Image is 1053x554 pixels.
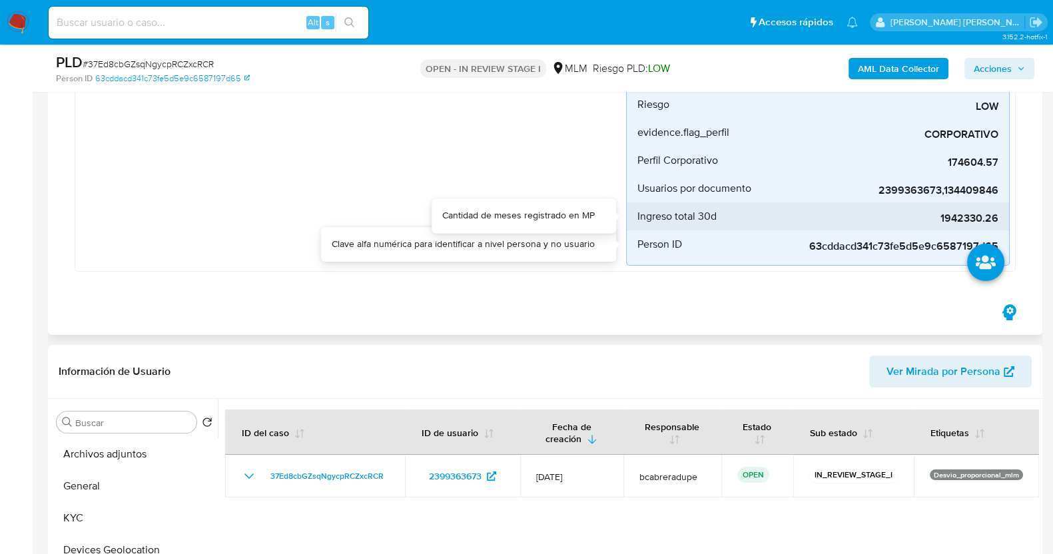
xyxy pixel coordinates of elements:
[974,58,1012,79] span: Acciones
[799,184,998,197] span: 2399363673,134409846
[1029,15,1043,29] a: Salir
[759,15,833,29] span: Accesos rápidos
[56,73,93,85] b: Person ID
[56,51,83,73] b: PLD
[799,240,998,253] span: 63cddacd341c73fe5d5e9c6587197d65
[858,58,939,79] b: AML Data Collector
[420,59,546,78] p: OPEN - IN REVIEW STAGE I
[849,58,948,79] button: AML Data Collector
[83,57,214,71] span: # 37Ed8cbGZsqNgycpRCZxcRCR
[551,61,587,76] div: MLM
[637,126,729,139] span: evidence.flag_perfil
[799,100,998,113] span: LOW
[51,438,218,470] button: Archivos adjuntos
[847,17,858,28] a: Notificaciones
[964,58,1034,79] button: Acciones
[637,238,682,251] span: Person ID
[75,417,191,429] input: Buscar
[336,13,363,32] button: search-icon
[442,209,595,222] div: Cantidad de meses registrado en MP
[1002,31,1046,42] span: 3.152.2-hotfix-1
[49,14,368,31] input: Buscar usuario o caso...
[51,502,218,534] button: KYC
[648,61,670,76] span: LOW
[869,356,1032,388] button: Ver Mirada por Persona
[637,210,717,223] span: Ingreso total 30d
[308,16,318,29] span: Alt
[59,365,171,378] h1: Información de Usuario
[886,356,1000,388] span: Ver Mirada por Persona
[326,16,330,29] span: s
[890,16,1025,29] p: baltazar.cabreradupeyron@mercadolibre.com.mx
[637,154,718,167] span: Perfil Corporativo
[51,470,218,502] button: General
[637,98,669,111] span: Riesgo
[799,156,998,169] span: 174604.57
[202,417,212,431] button: Volver al orden por defecto
[593,61,670,76] span: Riesgo PLD:
[799,128,998,141] span: CORPORATIVO
[95,73,250,85] a: 63cddacd341c73fe5d5e9c6587197d65
[332,238,595,251] div: Clave alfa numérica para identificar a nivel persona y no usuario
[799,212,998,225] span: 1942330.26
[62,417,73,427] button: Buscar
[637,182,751,195] span: Usuarios por documento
